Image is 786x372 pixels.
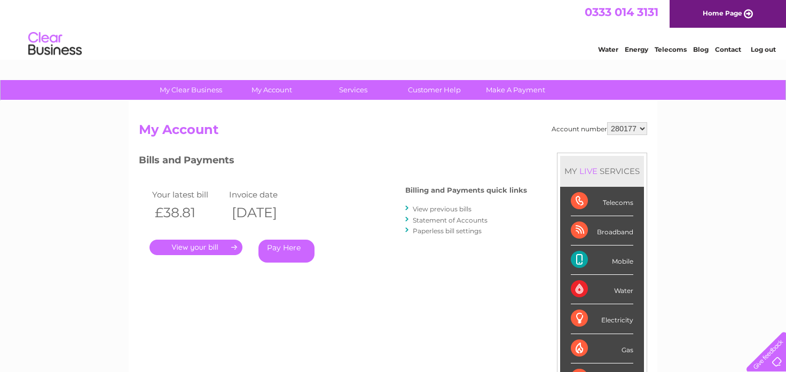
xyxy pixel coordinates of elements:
div: Clear Business is a trading name of Verastar Limited (registered in [GEOGRAPHIC_DATA] No. 3667643... [142,6,646,52]
a: Contact [715,45,741,53]
a: Make A Payment [471,80,560,100]
div: Gas [571,334,633,363]
a: 0333 014 3131 [585,5,658,19]
h3: Bills and Payments [139,153,527,171]
div: LIVE [577,166,600,176]
a: Customer Help [390,80,478,100]
td: Your latest bill [150,187,226,202]
a: Pay Here [258,240,315,263]
a: Paperless bill settings [413,227,482,235]
td: Invoice date [226,187,303,202]
h4: Billing and Payments quick links [405,186,527,194]
a: Log out [751,45,776,53]
div: Mobile [571,246,633,275]
div: Account number [552,122,647,135]
a: Telecoms [655,45,687,53]
th: £38.81 [150,202,226,224]
div: MY SERVICES [560,156,644,186]
img: logo.png [28,28,82,60]
a: View previous bills [413,205,471,213]
div: Broadband [571,216,633,246]
h2: My Account [139,122,647,143]
div: Telecoms [571,187,633,216]
a: . [150,240,242,255]
a: Water [598,45,618,53]
a: My Clear Business [147,80,235,100]
a: Services [309,80,397,100]
a: Statement of Accounts [413,216,488,224]
a: Blog [693,45,709,53]
a: Energy [625,45,648,53]
a: My Account [228,80,316,100]
div: Electricity [571,304,633,334]
div: Water [571,275,633,304]
th: [DATE] [226,202,303,224]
